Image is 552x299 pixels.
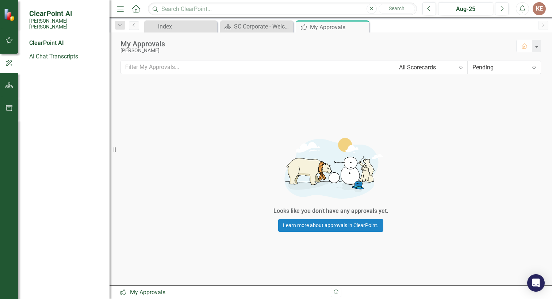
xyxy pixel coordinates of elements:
[438,2,493,15] button: Aug-25
[389,5,405,11] span: Search
[310,23,367,32] div: My Approvals
[29,18,102,30] small: [PERSON_NAME] [PERSON_NAME]
[221,130,440,205] img: Getting started
[222,22,291,31] a: SC Corporate - Welcome to ClearPoint
[472,63,528,72] div: Pending
[148,3,417,15] input: Search ClearPoint...
[158,22,215,31] div: index
[146,22,215,31] a: index
[234,22,291,31] div: SC Corporate - Welcome to ClearPoint
[120,288,325,297] div: My Approvals
[120,40,509,48] div: My Approvals
[278,219,383,232] a: Learn more about approvals in ClearPoint.
[29,9,102,18] span: ClearPoint AI
[527,274,545,292] div: Open Intercom Messenger
[29,39,102,47] div: ClearPoint AI
[120,48,509,53] div: [PERSON_NAME]
[441,5,491,14] div: Aug-25
[399,63,455,72] div: All Scorecards
[273,207,388,215] div: Looks like you don't have any approvals yet.
[120,61,394,74] input: Filter My Approvals...
[379,4,415,14] button: Search
[29,53,102,61] a: AI Chat Transcripts
[533,2,546,15] button: KE
[4,8,16,21] img: ClearPoint Strategy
